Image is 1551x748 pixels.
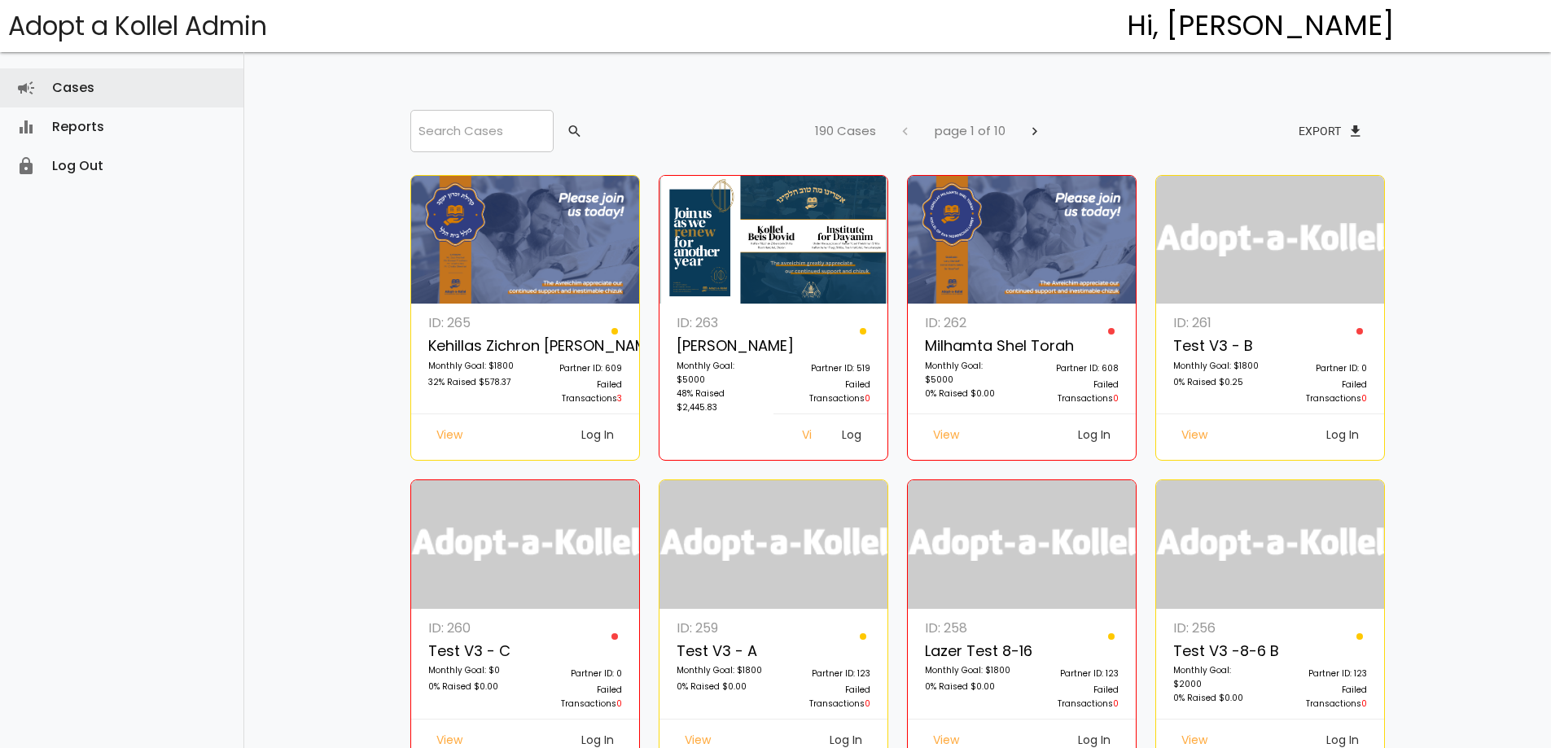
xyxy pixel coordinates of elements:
[1031,378,1119,405] p: Failed Transactions
[782,378,870,405] p: Failed Transactions
[1113,392,1119,405] span: 0
[1286,116,1377,146] button: Exportfile_download
[829,422,876,452] a: Log In
[1347,116,1364,146] span: file_download
[782,683,870,711] p: Failed Transactions
[1027,116,1043,146] span: chevron_right
[16,107,36,147] i: equalizer
[411,176,640,304] img: MnsSBcA6lZ.y5WEhTf2vm.jpg
[534,378,622,405] p: Failed Transactions
[1361,392,1367,405] span: 0
[925,639,1013,664] p: Lazer Test 8-16
[428,375,516,391] p: 32% Raised $578.37
[677,639,765,664] p: Test v3 - A
[677,663,765,680] p: Monthly Goal: $1800
[568,422,627,452] a: Log In
[908,176,1137,304] img: z9NQUo20Gg.X4VDNcvjTb.jpg
[411,480,640,609] img: logonobg.png
[525,617,631,719] a: Partner ID: 0 Failed Transactions0
[1173,312,1261,334] p: ID: 261
[1164,312,1270,413] a: ID: 261 Test v3 - B Monthly Goal: $1800 0% Raised $0.25
[1164,617,1270,719] a: ID: 256 Test v3 -8-6 B Monthly Goal: $2000 0% Raised $0.00
[1270,617,1376,719] a: Partner ID: 123 Failed Transactions0
[419,617,525,719] a: ID: 260 Test v3 - c Monthly Goal: $0 0% Raised $0.00
[1279,683,1367,711] p: Failed Transactions
[677,334,765,359] p: [PERSON_NAME]
[677,387,765,414] p: 48% Raised $2,445.83
[815,120,876,142] p: 190 Cases
[616,698,622,710] span: 0
[677,680,765,696] p: 0% Raised $0.00
[1065,422,1124,452] a: Log In
[567,116,583,146] span: search
[1270,312,1376,413] a: Partner ID: 0 Failed Transactions0
[668,312,773,422] a: ID: 263 [PERSON_NAME] Monthly Goal: $5000 48% Raised $2,445.83
[1031,361,1119,378] p: Partner ID: 608
[617,392,622,405] span: 3
[554,116,593,146] button: search
[925,334,1013,359] p: Milhamta Shel Torah
[1173,639,1261,664] p: Test v3 -8-6 B
[1127,11,1395,42] h4: Hi, [PERSON_NAME]
[1173,359,1261,375] p: Monthly Goal: $1800
[525,312,631,413] a: Partner ID: 609 Failed Transactions3
[677,312,765,334] p: ID: 263
[916,312,1022,413] a: ID: 262 Milhamta Shel Torah Monthly Goal: $5000 0% Raised $0.00
[419,312,525,413] a: ID: 265 Kehillas Zichron [PERSON_NAME] of [GEOGRAPHIC_DATA] Monthly Goal: $1800 32% Raised $578.37
[935,120,1006,142] p: page 1 of 10
[925,617,1013,639] p: ID: 258
[925,312,1013,334] p: ID: 262
[534,667,622,683] p: Partner ID: 0
[1173,334,1261,359] p: Test v3 - B
[16,147,36,186] i: lock
[1113,698,1119,710] span: 0
[428,334,516,359] p: Kehillas Zichron [PERSON_NAME] of [GEOGRAPHIC_DATA]
[916,617,1022,719] a: ID: 258 Lazer Test 8-16 Monthly Goal: $1800 0% Raised $0.00
[782,667,870,683] p: Partner ID: 123
[925,680,1013,696] p: 0% Raised $0.00
[428,663,516,680] p: Monthly Goal: $0
[1156,176,1385,304] img: logonobg.png
[428,639,516,664] p: Test v3 - c
[1361,698,1367,710] span: 0
[677,359,765,387] p: Monthly Goal: $5000
[1173,691,1261,707] p: 0% Raised $0.00
[428,680,516,696] p: 0% Raised $0.00
[534,683,622,711] p: Failed Transactions
[428,312,516,334] p: ID: 265
[1313,422,1372,452] a: Log In
[1173,663,1261,691] p: Monthly Goal: $2000
[925,663,1013,680] p: Monthly Goal: $1800
[1279,378,1367,405] p: Failed Transactions
[782,361,870,378] p: Partner ID: 519
[1156,480,1385,609] img: logonobg.png
[925,387,1013,403] p: 0% Raised $0.00
[659,480,888,609] img: logonobg.png
[1022,312,1128,413] a: Partner ID: 608 Failed Transactions0
[534,361,622,378] p: Partner ID: 609
[920,422,972,452] a: View
[1173,375,1261,391] p: 0% Raised $0.25
[1031,667,1119,683] p: Partner ID: 123
[773,312,879,413] a: Partner ID: 519 Failed Transactions0
[1022,617,1128,719] a: Partner ID: 123 Failed Transactions0
[786,422,829,452] a: View
[659,176,888,304] img: I2vVEkmzLd.fvn3D5NTra.png
[865,698,870,710] span: 0
[428,617,516,639] p: ID: 260
[908,480,1137,609] img: logonobg.png
[865,392,870,405] span: 0
[925,359,1013,387] p: Monthly Goal: $5000
[1014,116,1056,146] button: chevron_right
[677,617,765,639] p: ID: 259
[1168,422,1220,452] a: View
[423,422,475,452] a: View
[16,68,36,107] i: campaign
[773,617,879,719] a: Partner ID: 123 Failed Transactions0
[1279,361,1367,378] p: Partner ID: 0
[1031,683,1119,711] p: Failed Transactions
[1173,617,1261,639] p: ID: 256
[668,617,773,719] a: ID: 259 Test v3 - A Monthly Goal: $1800 0% Raised $0.00
[1279,667,1367,683] p: Partner ID: 123
[428,359,516,375] p: Monthly Goal: $1800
